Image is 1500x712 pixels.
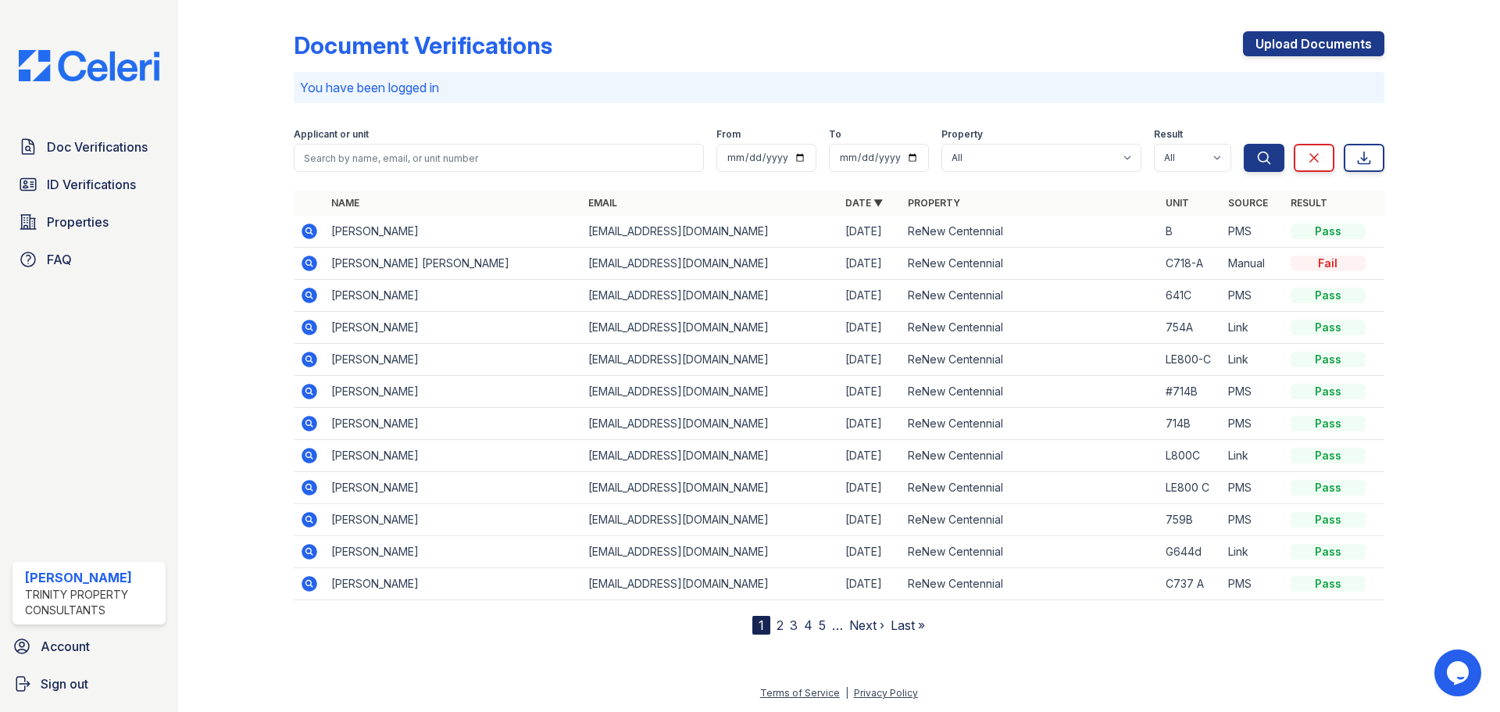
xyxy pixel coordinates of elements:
span: Account [41,637,90,656]
td: [DATE] [839,440,902,472]
a: Account [6,631,172,662]
td: 641C [1159,280,1222,312]
td: LE800-C [1159,344,1222,376]
a: Upload Documents [1243,31,1384,56]
td: ReNew Centennial [902,216,1159,248]
td: ReNew Centennial [902,280,1159,312]
label: Result [1154,128,1183,141]
td: [EMAIL_ADDRESS][DOMAIN_NAME] [582,536,839,568]
td: 714B [1159,408,1222,440]
td: [DATE] [839,504,902,536]
td: [DATE] [839,312,902,344]
td: ReNew Centennial [902,504,1159,536]
td: [PERSON_NAME] [325,312,582,344]
iframe: chat widget [1434,649,1484,696]
td: [PERSON_NAME] [PERSON_NAME] [325,248,582,280]
span: Properties [47,213,109,231]
td: ReNew Centennial [902,408,1159,440]
td: B [1159,216,1222,248]
div: Pass [1291,512,1366,528]
td: [PERSON_NAME] [325,344,582,376]
td: [DATE] [839,248,902,280]
div: | [845,687,848,699]
a: 2 [777,617,784,633]
td: ReNew Centennial [902,376,1159,408]
div: Pass [1291,320,1366,335]
td: PMS [1222,216,1284,248]
td: Link [1222,440,1284,472]
div: Pass [1291,480,1366,496]
td: L800C [1159,440,1222,472]
a: Unit [1166,197,1189,209]
div: Fail [1291,256,1366,271]
td: Link [1222,536,1284,568]
label: Property [941,128,983,141]
div: Pass [1291,576,1366,592]
label: Applicant or unit [294,128,369,141]
td: 759B [1159,504,1222,536]
a: Last » [891,617,925,633]
td: [EMAIL_ADDRESS][DOMAIN_NAME] [582,408,839,440]
td: [PERSON_NAME] [325,440,582,472]
td: [EMAIL_ADDRESS][DOMAIN_NAME] [582,376,839,408]
a: Next › [849,617,884,633]
td: C737 A [1159,568,1222,600]
div: Trinity Property Consultants [25,587,159,618]
a: FAQ [12,244,166,275]
div: 1 [752,616,770,635]
td: ReNew Centennial [902,440,1159,472]
a: 5 [819,617,826,633]
td: [DATE] [839,280,902,312]
td: ReNew Centennial [902,312,1159,344]
a: 4 [804,617,812,633]
td: [PERSON_NAME] [325,504,582,536]
a: 3 [790,617,798,633]
span: ID Verifications [47,175,136,194]
div: Pass [1291,384,1366,399]
a: Property [908,197,960,209]
span: FAQ [47,250,72,269]
td: [PERSON_NAME] [325,216,582,248]
div: Pass [1291,448,1366,463]
td: [PERSON_NAME] [325,536,582,568]
a: Sign out [6,668,172,699]
td: PMS [1222,280,1284,312]
td: [EMAIL_ADDRESS][DOMAIN_NAME] [582,344,839,376]
a: Result [1291,197,1327,209]
img: CE_Logo_Blue-a8612792a0a2168367f1c8372b55b34899dd931a85d93a1a3d3e32e68fde9ad4.png [6,50,172,81]
td: [EMAIL_ADDRESS][DOMAIN_NAME] [582,248,839,280]
div: Pass [1291,416,1366,431]
a: Properties [12,206,166,238]
a: Source [1228,197,1268,209]
td: Link [1222,344,1284,376]
td: [EMAIL_ADDRESS][DOMAIN_NAME] [582,472,839,504]
p: You have been logged in [300,78,1378,97]
td: [DATE] [839,216,902,248]
td: [PERSON_NAME] [325,408,582,440]
td: 754A [1159,312,1222,344]
td: PMS [1222,568,1284,600]
label: From [716,128,741,141]
span: … [832,616,843,635]
td: ReNew Centennial [902,536,1159,568]
td: Manual [1222,248,1284,280]
td: [DATE] [839,408,902,440]
a: Name [331,197,359,209]
td: PMS [1222,504,1284,536]
label: To [829,128,841,141]
td: [EMAIL_ADDRESS][DOMAIN_NAME] [582,440,839,472]
span: Doc Verifications [47,138,148,156]
td: LE800 C [1159,472,1222,504]
td: [DATE] [839,376,902,408]
td: Link [1222,312,1284,344]
span: Sign out [41,674,88,693]
td: G644d [1159,536,1222,568]
td: [DATE] [839,472,902,504]
td: [PERSON_NAME] [325,568,582,600]
a: ID Verifications [12,169,166,200]
div: Pass [1291,224,1366,239]
td: [EMAIL_ADDRESS][DOMAIN_NAME] [582,280,839,312]
td: #714B [1159,376,1222,408]
td: ReNew Centennial [902,472,1159,504]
